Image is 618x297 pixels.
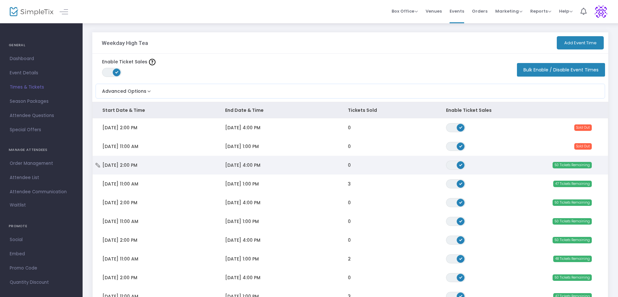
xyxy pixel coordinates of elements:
span: Venues [426,3,442,19]
button: Bulk Enable / Disable Event Times [517,63,605,77]
span: [DATE] 11:00 AM [102,181,138,187]
span: [DATE] 2:00 PM [102,162,137,168]
span: 2 [348,256,351,262]
span: Order Management [10,159,73,168]
span: 50 Tickets Remaining [553,218,592,225]
th: Tickets Sold [338,102,436,118]
span: Social [10,236,73,244]
span: [DATE] 2:00 PM [102,124,137,131]
span: 0 [348,162,351,168]
span: Help [559,8,573,14]
span: Box Office [392,8,418,14]
span: ON [115,70,119,74]
span: [DATE] 1:00 PM [225,256,259,262]
span: 47 Tickets Remaining [553,181,592,187]
span: Dashboard [10,55,73,63]
span: 48 Tickets Remaining [553,256,592,262]
span: [DATE] 4:00 PM [225,162,260,168]
th: End Date & Time [215,102,338,118]
th: Enable Ticket Sales [436,102,510,118]
span: Event Details [10,69,73,77]
span: [DATE] 1:00 PM [225,218,259,225]
span: 0 [348,143,351,150]
span: [DATE] 4:00 PM [225,237,260,243]
span: 0 [348,274,351,281]
span: 50 Tickets Remaining [553,162,592,168]
span: [DATE] 1:00 PM [225,181,259,187]
span: 0 [348,199,351,206]
span: [DATE] 4:00 PM [225,124,260,131]
span: Reports [530,8,551,14]
span: 50 Tickets Remaining [553,199,592,206]
h4: MANAGE ATTENDEES [9,143,74,156]
span: [DATE] 2:00 PM [102,274,137,281]
span: ON [459,238,462,241]
span: [DATE] 2:00 PM [102,199,137,206]
h4: GENERAL [9,39,74,52]
span: ON [459,163,462,166]
span: Quantity Discount [10,278,73,287]
span: Orders [472,3,487,19]
span: [DATE] 11:00 AM [102,256,138,262]
span: Embed [10,250,73,258]
span: 50 Tickets Remaining [553,237,592,243]
span: [DATE] 4:00 PM [225,274,260,281]
span: Special Offers [10,126,73,134]
span: [DATE] 1:00 PM [225,143,259,150]
img: question-mark [149,59,155,65]
span: 0 [348,237,351,243]
span: ON [459,182,462,185]
span: Sold Out [574,143,592,150]
span: Attendee Communication [10,188,73,196]
th: Start Date & Time [93,102,215,118]
span: Waitlist [10,202,26,208]
span: Sold Out [574,124,592,131]
span: 0 [348,124,351,131]
span: Season Packages [10,97,73,106]
span: ON [459,275,462,279]
span: [DATE] 4:00 PM [225,199,260,206]
span: ON [459,125,462,129]
h4: PROMOTE [9,220,74,233]
span: ON [459,257,462,260]
span: Marketing [495,8,522,14]
button: Advanced Options [96,84,152,95]
span: 0 [348,218,351,225]
span: [DATE] 2:00 PM [102,237,137,243]
span: Attendee Questions [10,111,73,120]
span: 3 [348,181,351,187]
span: 50 Tickets Remaining [553,274,592,281]
span: ON [459,200,462,204]
span: ON [459,144,462,147]
label: Enable Ticket Sales [102,58,155,65]
h3: Weekday High Tea [102,40,148,46]
span: Times & Tickets [10,83,73,91]
button: Add Event Time [557,36,604,49]
span: Events [450,3,464,19]
span: Attendee List [10,174,73,182]
span: ON [459,219,462,222]
span: [DATE] 11:00 AM [102,218,138,225]
span: Promo Code [10,264,73,272]
span: [DATE] 11:00 AM [102,143,138,150]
